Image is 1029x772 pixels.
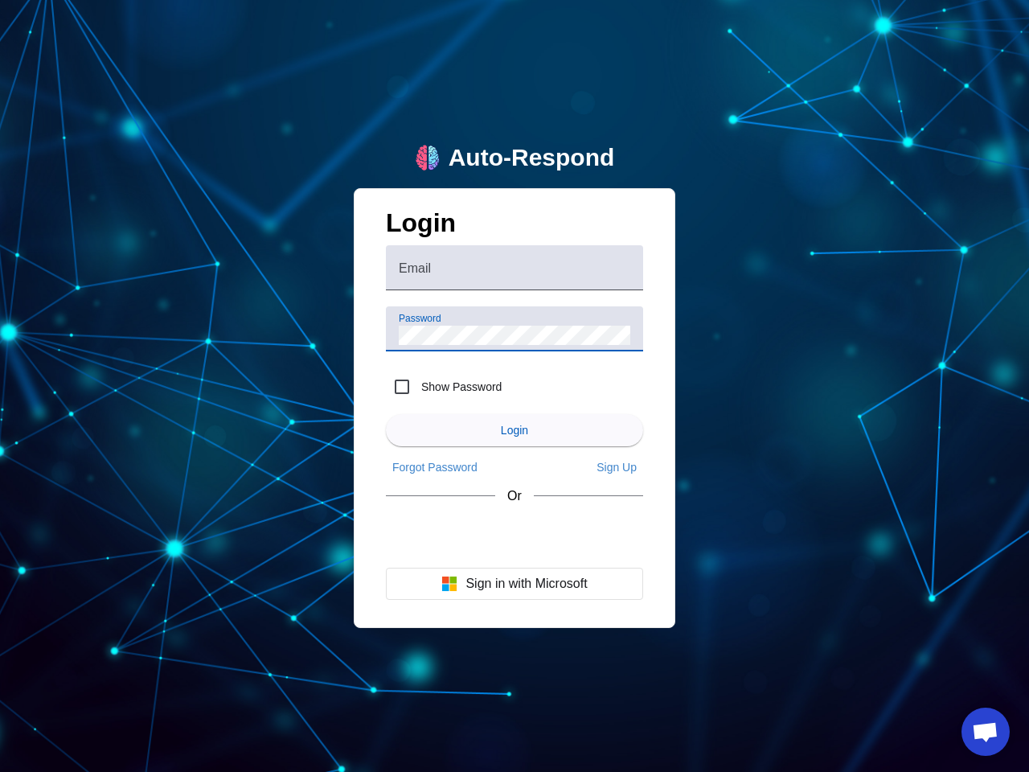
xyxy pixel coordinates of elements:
[596,461,637,474] span: Sign Up
[441,576,457,592] img: Microsoft logo
[961,708,1010,756] a: Open chat
[501,424,528,437] span: Login
[386,208,643,246] h1: Login
[415,145,441,170] img: logo
[392,461,478,474] span: Forgot Password
[415,144,615,172] a: logoAuto-Respond
[418,379,502,395] label: Show Password
[449,144,615,172] div: Auto-Respond
[507,489,522,503] span: Or
[378,518,651,553] iframe: Sign in with Google Button
[399,314,441,324] mat-label: Password
[386,568,643,600] button: Sign in with Microsoft
[399,261,431,275] mat-label: Email
[386,414,643,446] button: Login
